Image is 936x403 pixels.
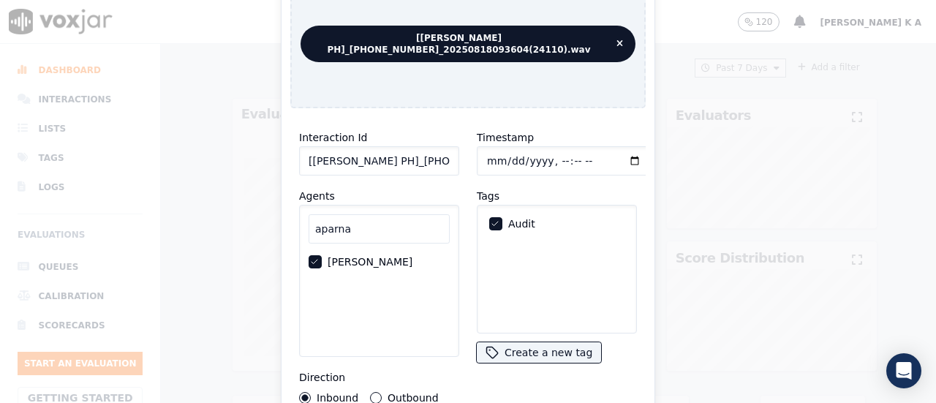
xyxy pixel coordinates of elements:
label: Agents [299,190,335,202]
label: Audit [508,219,535,229]
label: Interaction Id [299,132,367,143]
label: Outbound [388,393,438,403]
label: Inbound [317,393,358,403]
label: Direction [299,372,345,383]
input: Search Agents... [309,214,450,244]
span: [[PERSON_NAME] PH]_[PHONE_NUMBER]_20250818093604(24110).wav [301,26,635,62]
label: Timestamp [477,132,534,143]
div: Open Intercom Messenger [886,353,921,388]
input: reference id, file name, etc [299,146,459,176]
label: Tags [477,190,499,202]
label: [PERSON_NAME] [328,257,412,267]
button: Create a new tag [477,342,601,363]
